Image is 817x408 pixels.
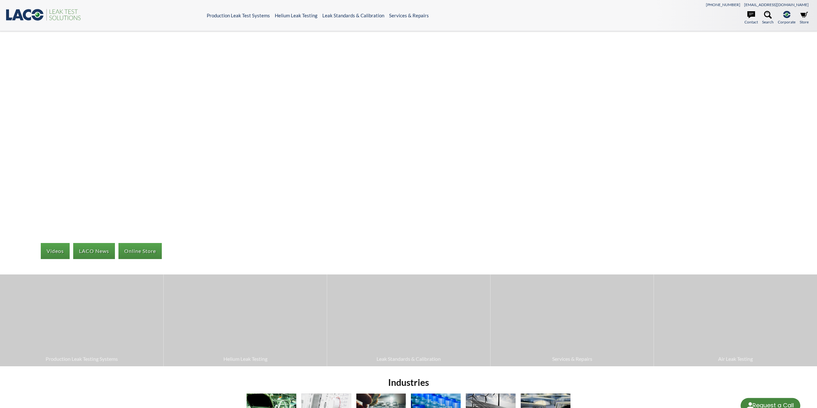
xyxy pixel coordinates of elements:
[778,19,795,25] span: Corporate
[654,274,817,366] a: Air Leak Testing
[330,355,487,363] span: Leak Standards & Calibration
[491,274,654,366] a: Services & Repairs
[657,355,814,363] span: Air Leak Testing
[800,11,809,25] a: Store
[389,13,429,18] a: Services & Repairs
[167,355,324,363] span: Helium Leak Testing
[73,243,115,259] a: LACO News
[164,274,327,366] a: Helium Leak Testing
[744,11,758,25] a: Contact
[762,11,774,25] a: Search
[3,355,160,363] span: Production Leak Testing Systems
[744,2,809,7] a: [EMAIL_ADDRESS][DOMAIN_NAME]
[275,13,317,18] a: Helium Leak Testing
[41,243,70,259] a: Videos
[494,355,650,363] span: Services & Repairs
[118,243,162,259] a: Online Store
[327,274,490,366] a: Leak Standards & Calibration
[706,2,740,7] a: [PHONE_NUMBER]
[244,377,573,388] h2: Industries
[207,13,270,18] a: Production Leak Test Systems
[322,13,384,18] a: Leak Standards & Calibration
